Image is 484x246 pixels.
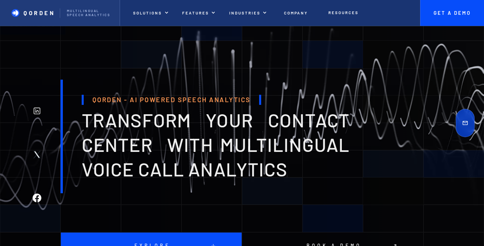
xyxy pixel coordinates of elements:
[82,95,261,105] h1: Qorden - AI Powered Speech Analytics
[67,9,113,17] p: Multilingual Speech analytics
[33,107,41,115] img: Linkedin
[24,9,55,16] p: Qorden
[133,10,162,15] p: Solutions
[33,150,41,159] img: Twitter
[182,10,209,15] p: features
[427,10,477,16] p: Get A Demo
[82,109,350,180] span: transform your contact center with multilingual voice Call analytics
[284,10,308,15] p: Company
[328,10,358,15] p: Resources
[33,194,41,202] img: Facebook
[229,10,260,15] p: INDUSTRIES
